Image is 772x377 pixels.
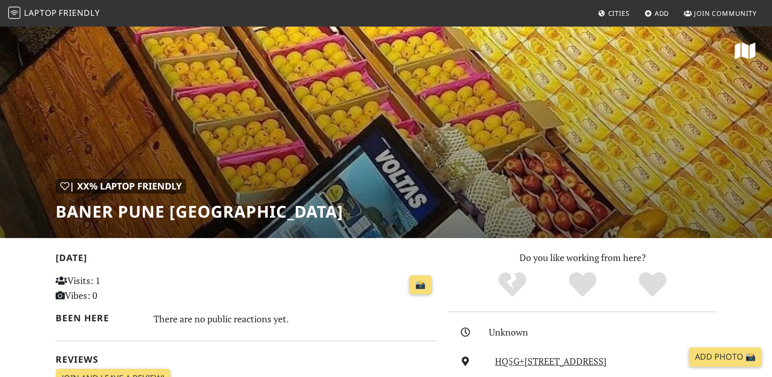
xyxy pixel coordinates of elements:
div: Unknown [489,325,723,340]
h2: Reviews [56,354,436,365]
a: Join Community [680,4,761,22]
div: Definitely! [617,271,688,299]
img: LaptopFriendly [8,7,20,19]
span: Join Community [694,9,757,18]
div: | XX% Laptop Friendly [56,179,186,194]
a: Add Photo 📸 [689,347,762,367]
a: 📸 [409,275,432,295]
a: Cities [594,4,634,22]
a: Add [640,4,674,22]
div: There are no public reactions yet. [154,311,436,327]
div: No [477,271,547,299]
span: Friendly [59,7,99,18]
a: HQ5G+[STREET_ADDRESS] [495,355,607,367]
span: Laptop [24,7,57,18]
h2: [DATE] [56,252,436,267]
p: Do you like working from here? [449,250,717,265]
span: Add [655,9,669,18]
span: Cities [608,9,630,18]
a: LaptopFriendly LaptopFriendly [8,5,100,22]
p: Visits: 1 Vibes: 0 [56,273,175,303]
h1: Baner Pune [GEOGRAPHIC_DATA] [56,202,343,221]
h2: Been here [56,313,142,323]
div: Yes [547,271,618,299]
